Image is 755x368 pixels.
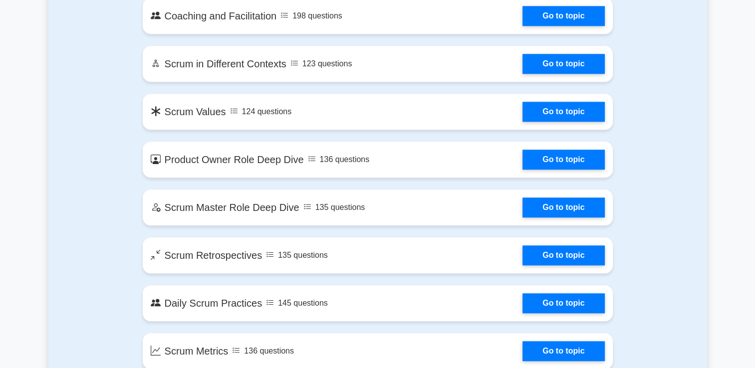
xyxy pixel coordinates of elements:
a: Go to topic [522,341,604,361]
a: Go to topic [522,54,604,74]
a: Go to topic [522,197,604,217]
a: Go to topic [522,150,604,170]
a: Go to topic [522,6,604,26]
a: Go to topic [522,102,604,122]
a: Go to topic [522,245,604,265]
a: Go to topic [522,293,604,313]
